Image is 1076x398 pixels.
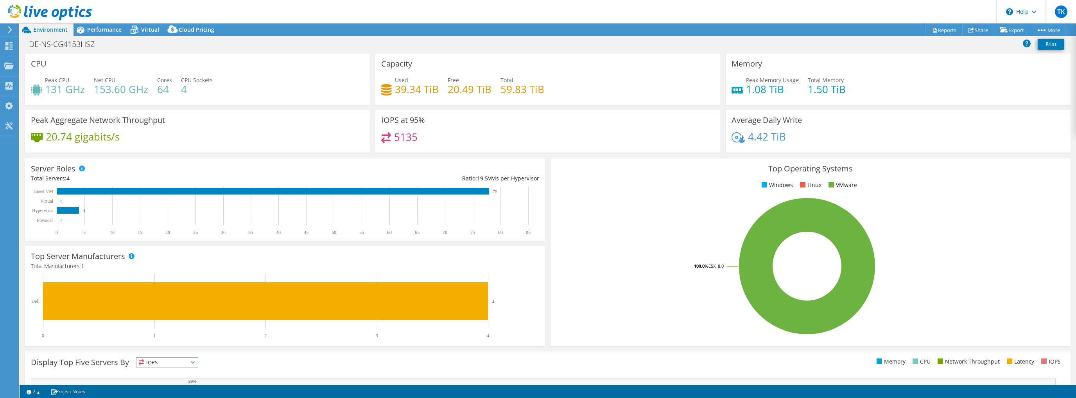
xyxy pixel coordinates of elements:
[83,209,85,213] text: 4
[66,175,70,182] span: 4
[141,26,159,33] span: Virtual
[157,85,172,94] h4: 64
[760,181,793,189] li: Windows
[526,230,531,235] text: 85
[732,59,762,68] h3: Memory
[34,189,53,194] text: Guest VM
[443,230,447,235] text: 70
[1030,24,1066,36] a: More
[962,24,994,36] a: Share
[381,59,412,68] h3: Capacity
[1006,8,1013,15] svg: \n
[181,85,213,94] h4: 4
[332,230,336,235] text: 50
[138,230,142,235] text: 15
[708,263,724,269] tspan: ESXi 8.0
[276,230,281,235] text: 40
[1005,357,1034,366] li: Latency
[45,85,85,94] h4: 131 GHz
[925,24,963,36] a: Reports
[31,262,539,270] h4: Total Manufacturers:
[110,230,115,235] text: 10
[911,357,931,366] li: CPU
[45,387,91,396] a: Project Notes
[827,181,857,189] li: VMware
[1055,5,1067,18] span: TK
[285,174,539,183] div: Ratio: VMs per Hypervisor
[136,358,198,367] span: IOPS
[798,181,821,189] li: Linux
[46,132,120,141] h4: 20.74 gigabits/s
[694,263,708,269] tspan: 100.0%
[40,198,54,204] text: Virtual
[31,59,47,68] h3: CPU
[94,85,148,94] h4: 153.60 GHz
[37,218,53,223] text: Physical
[487,333,489,339] text: 4
[31,164,75,173] h3: Server Roles
[395,85,439,94] h4: 39.34 TiB
[56,230,58,235] text: 0
[500,76,513,84] span: Total
[32,208,53,213] text: Hypervisor
[1039,357,1061,366] li: IOPS
[498,230,503,235] text: 80
[875,357,906,366] li: Memory
[221,230,226,235] text: 30
[153,333,156,339] text: 1
[31,299,39,304] text: Dell
[94,76,115,84] span: Net CPU
[493,189,497,193] text: 78
[808,76,844,84] span: Total Memory
[181,76,213,84] span: CPU Sockets
[394,133,418,141] h4: 5135
[746,85,799,94] h4: 1.08 TiB
[81,262,84,270] span: 1
[45,76,69,84] span: Peak CPU
[42,333,44,339] text: 0
[448,85,491,94] h4: 20.49 TiB
[188,379,196,384] text: 39%
[33,26,68,33] span: Environment
[387,230,392,235] text: 60
[477,175,488,182] span: 19.5
[500,85,544,94] h4: 59.83 TiB
[87,26,122,33] span: Performance
[157,76,172,84] span: Cores
[264,333,267,339] text: 2
[61,218,63,222] text: 0
[556,164,1065,173] h3: Top Operating Systems
[448,76,459,84] span: Free
[746,76,799,84] span: Peak Memory Usage
[31,252,125,261] h3: Top Server Manufacturers
[359,230,364,235] text: 55
[83,230,86,235] text: 5
[808,85,846,94] h4: 1.50 TiB
[193,230,198,235] text: 25
[21,387,45,396] a: 2
[376,333,378,339] text: 3
[492,299,495,304] text: 4
[732,116,802,124] h3: Average Daily Write
[248,230,253,235] text: 35
[748,132,786,141] h4: 4.42 TiB
[1038,39,1064,50] a: Print
[31,174,285,183] div: Total Servers:
[470,230,475,235] text: 75
[395,76,408,84] span: Used
[304,230,308,235] text: 45
[165,230,170,235] text: 20
[936,357,1000,366] li: Network Throughput
[381,116,425,124] h3: IOPS at 95%
[61,199,63,203] text: 0
[994,24,1030,36] a: Export
[179,26,214,33] span: Cloud Pricing
[25,40,107,49] h1: DE-NS-CG4153HSZ
[415,230,420,235] text: 65
[31,116,165,124] h3: Peak Aggregate Network Throughput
